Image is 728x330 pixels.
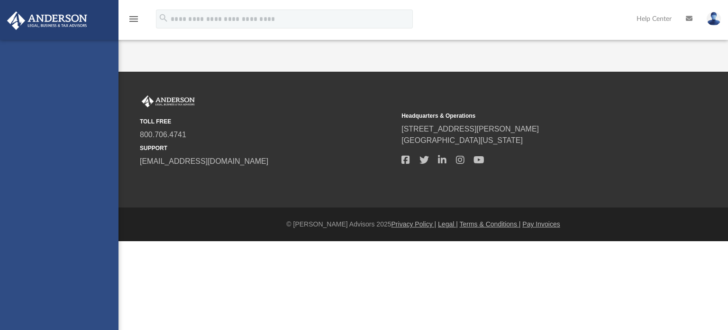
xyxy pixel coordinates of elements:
a: [EMAIL_ADDRESS][DOMAIN_NAME] [140,157,268,165]
a: Privacy Policy | [391,220,437,228]
small: TOLL FREE [140,117,395,126]
a: 800.706.4741 [140,131,186,139]
i: search [158,13,169,23]
a: Legal | [438,220,458,228]
img: Anderson Advisors Platinum Portal [4,11,90,30]
small: SUPPORT [140,144,395,152]
a: [GEOGRAPHIC_DATA][US_STATE] [401,136,523,144]
img: Anderson Advisors Platinum Portal [140,95,197,108]
small: Headquarters & Operations [401,112,656,120]
a: Terms & Conditions | [460,220,521,228]
div: © [PERSON_NAME] Advisors 2025 [118,219,728,229]
a: menu [128,18,139,25]
i: menu [128,13,139,25]
a: Pay Invoices [522,220,560,228]
a: [STREET_ADDRESS][PERSON_NAME] [401,125,539,133]
img: User Pic [707,12,721,26]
